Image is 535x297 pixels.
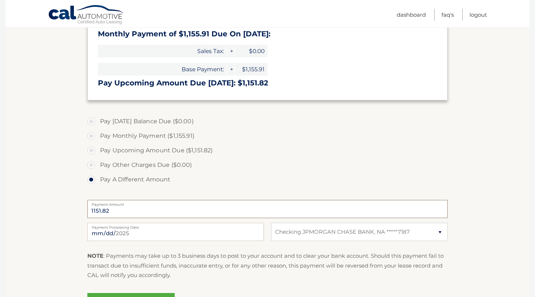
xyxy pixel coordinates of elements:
strong: NOTE [87,252,103,259]
label: Payment Amount [87,200,448,206]
label: Pay [DATE] Balance Due ($0.00) [87,114,448,129]
a: FAQ's [441,9,454,21]
input: Payment Amount [87,200,448,218]
a: Logout [469,9,487,21]
label: Pay Other Charges Due ($0.00) [87,158,448,172]
a: Dashboard [397,9,426,21]
a: Cal Automotive [48,5,124,26]
span: + [227,45,234,57]
span: + [227,63,234,76]
span: $0.00 [235,45,267,57]
h3: Monthly Payment of $1,155.91 Due On [DATE]: [98,29,437,39]
label: Pay Monthly Payment ($1,155.91) [87,129,448,143]
span: $1,155.91 [235,63,267,76]
label: Payment Processing Date [87,223,264,229]
span: Sales Tax: [98,45,227,57]
label: Pay Upcoming Amount Due ($1,151.82) [87,143,448,158]
p: : Payments may take up to 3 business days to post to your account and to clear your bank account.... [87,251,448,280]
h3: Pay Upcoming Amount Due [DATE]: $1,151.82 [98,79,437,88]
input: Payment Date [87,223,264,241]
label: Pay A Different Amount [87,172,448,187]
span: Base Payment: [98,63,227,76]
